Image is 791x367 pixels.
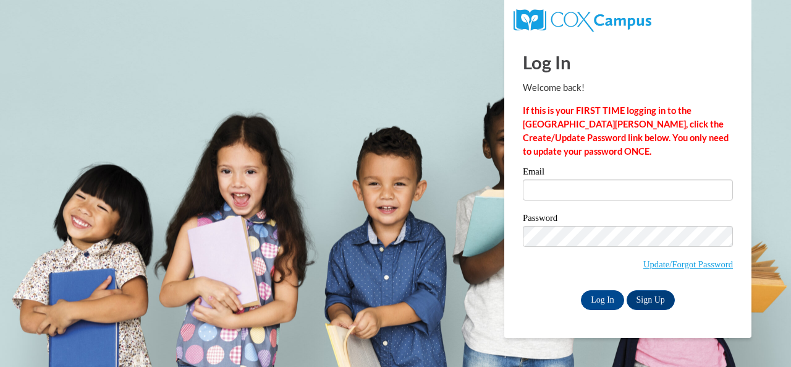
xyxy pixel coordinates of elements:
a: Sign Up [627,290,675,310]
label: Email [523,167,733,179]
p: Welcome back! [523,81,733,95]
a: Update/Forgot Password [643,259,733,269]
img: COX Campus [514,9,651,32]
label: Password [523,214,733,226]
a: COX Campus [514,14,651,25]
strong: If this is your FIRST TIME logging in to the [GEOGRAPHIC_DATA][PERSON_NAME], click the Create/Upd... [523,105,729,157]
h1: Log In [523,50,733,75]
input: Log In [581,290,624,310]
